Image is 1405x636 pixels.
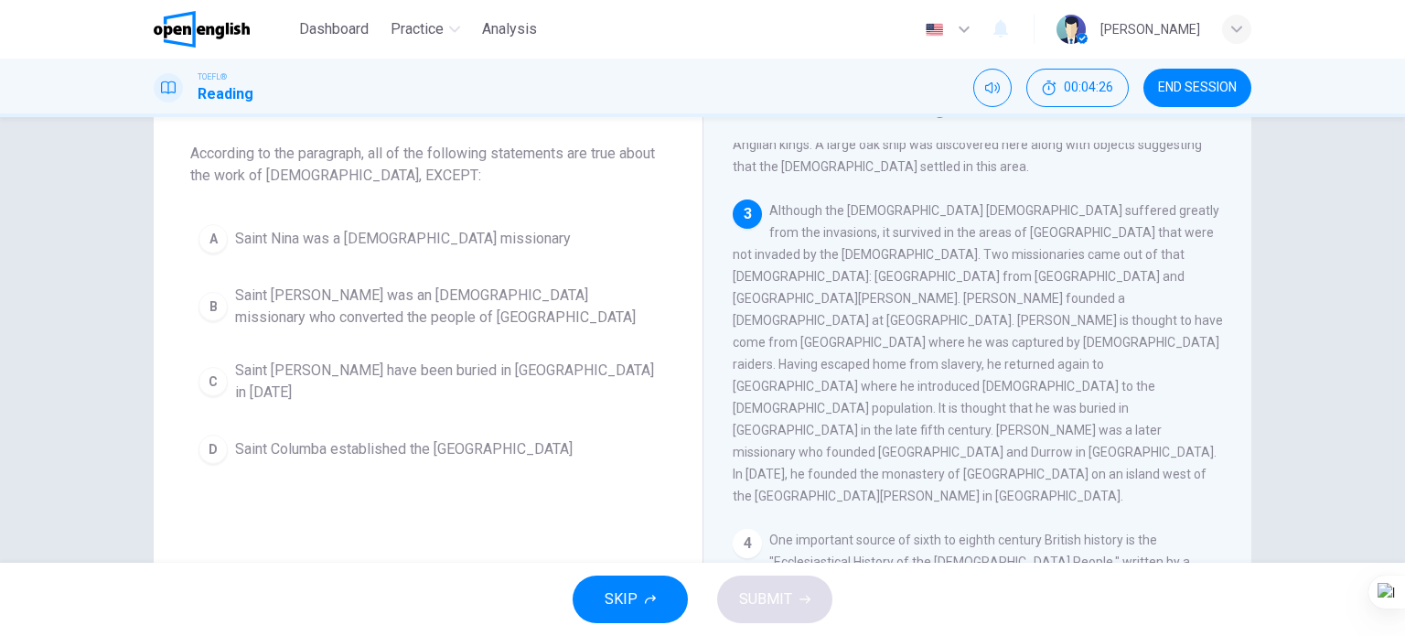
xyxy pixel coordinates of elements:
span: END SESSION [1158,81,1237,95]
span: Analysis [482,18,537,40]
img: Profile picture [1056,15,1086,44]
span: Although the [DEMOGRAPHIC_DATA] [DEMOGRAPHIC_DATA] suffered greatly from the invasions, it surviv... [733,203,1223,503]
button: 00:04:26 [1026,69,1129,107]
div: C [198,367,228,396]
div: A [198,224,228,253]
button: END SESSION [1143,69,1251,107]
div: [PERSON_NAME] [1100,18,1200,40]
button: Dashboard [292,13,376,46]
span: Practice [391,18,444,40]
img: en [923,23,946,37]
h1: Reading [198,83,253,105]
button: Analysis [475,13,544,46]
div: D [198,435,228,464]
span: TOEFL® [198,70,227,83]
div: 4 [733,529,762,558]
span: SKIP [605,587,638,612]
button: CSaint [PERSON_NAME] have been buried in [GEOGRAPHIC_DATA] in [DATE] [190,351,666,412]
span: Saint [PERSON_NAME] have been buried in [GEOGRAPHIC_DATA] in [DATE] [235,360,658,404]
span: Dashboard [299,18,369,40]
button: SKIP [573,576,688,623]
button: DSaint Columba established the [GEOGRAPHIC_DATA] [190,426,666,472]
div: 3 [733,199,762,229]
span: 00:04:26 [1064,81,1113,95]
button: Practice [383,13,467,46]
img: OpenEnglish logo [154,11,250,48]
button: ASaint Nina was a [DEMOGRAPHIC_DATA] missionary [190,216,666,262]
span: Saint Columba established the [GEOGRAPHIC_DATA] [235,438,573,460]
a: OpenEnglish logo [154,11,292,48]
button: BSaint [PERSON_NAME] was an [DEMOGRAPHIC_DATA] missionary who converted the people of [GEOGRAPHIC... [190,276,666,337]
div: Hide [1026,69,1129,107]
span: Saint [PERSON_NAME] was an [DEMOGRAPHIC_DATA] missionary who converted the people of [GEOGRAPHIC_... [235,285,658,329]
span: Saint Nina was a [DEMOGRAPHIC_DATA] missionary [235,228,571,250]
span: According to the paragraph, all of the following statements are true about the work of [DEMOGRAPH... [190,143,666,187]
div: B [198,292,228,321]
div: Mute [973,69,1012,107]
